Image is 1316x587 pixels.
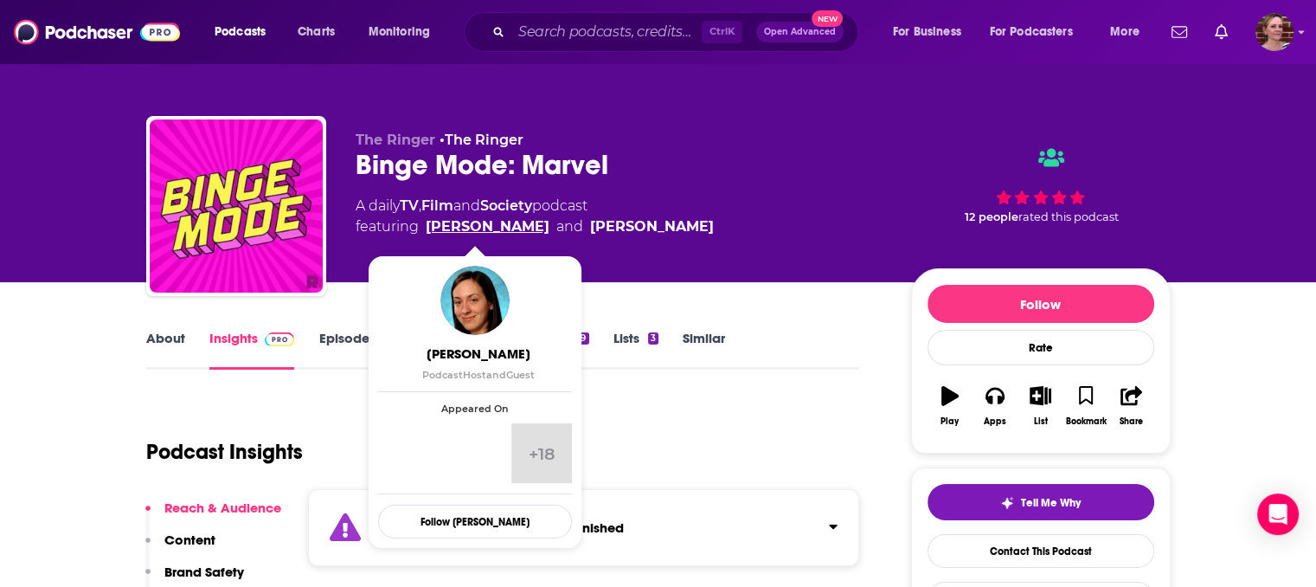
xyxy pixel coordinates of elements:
img: tell me why sparkle [1000,496,1014,510]
button: open menu [1098,18,1161,46]
a: Episodes465 [318,330,405,370]
button: Open AdvancedNew [756,22,844,42]
a: The Ringer [445,132,523,148]
img: User Profile [1255,13,1294,51]
span: Monitoring [369,20,430,44]
span: Podcasts [215,20,266,44]
p: Content [164,532,215,548]
span: and [486,369,506,381]
div: A daily podcast [356,196,714,237]
span: More [1110,20,1139,44]
img: Podchaser - Follow, Share and Rate Podcasts [14,16,180,48]
a: TV [400,197,419,214]
span: and [453,197,480,214]
span: , [419,197,421,214]
div: 3 [648,332,658,345]
section: Click to expand status details [308,489,860,566]
span: Open Advanced [764,28,836,36]
a: Mallory Rubin [426,216,549,237]
button: List [1017,375,1062,437]
span: • [440,132,523,148]
span: Appeared On [378,403,572,415]
a: Similar [683,330,725,370]
span: Ctrl K [702,21,742,43]
a: Society [480,197,532,214]
a: Show notifications dropdown [1208,17,1235,47]
span: For Podcasters [990,20,1073,44]
span: 12 people [965,210,1018,223]
button: Reach & Audience [145,500,281,532]
button: Follow [928,285,1154,323]
span: New [812,10,843,27]
button: open menu [881,18,983,46]
a: Charts [286,18,345,46]
a: About [146,330,185,370]
button: Content [145,532,215,564]
div: List [1034,416,1048,427]
div: Bookmark [1065,416,1106,427]
button: open menu [979,18,1098,46]
button: Follow [PERSON_NAME] [378,505,572,539]
input: Search podcasts, credits, & more... [511,18,702,46]
div: Rate [928,330,1154,365]
span: Charts [298,20,335,44]
span: Tell Me Why [1021,496,1081,510]
a: Contact This Podcast [928,534,1154,568]
span: featuring [356,216,714,237]
div: Play [940,416,959,427]
span: [PERSON_NAME] [382,345,575,362]
span: Podcast Host Guest [422,369,535,381]
a: Show notifications dropdown [1165,17,1194,47]
span: and [556,216,583,237]
h1: Podcast Insights [146,439,303,465]
span: The Ringer [356,132,435,148]
a: Lists3 [613,330,658,370]
div: Share [1120,416,1143,427]
div: 9 [578,332,588,345]
a: InsightsPodchaser Pro [209,330,295,370]
div: Open Intercom Messenger [1257,493,1299,535]
button: Play [928,375,973,437]
button: open menu [356,18,453,46]
button: Apps [973,375,1017,437]
div: 12 peoplerated this podcast [911,132,1171,239]
a: [PERSON_NAME]PodcastHostandGuest [382,345,575,381]
button: open menu [202,18,288,46]
span: For Business [893,20,961,44]
a: Jason Concepcion [590,216,714,237]
img: Podchaser Pro [265,332,295,346]
p: Brand Safety [164,564,244,580]
div: Apps [984,416,1006,427]
a: +18 [511,423,571,483]
button: Bookmark [1063,375,1108,437]
button: Share [1108,375,1153,437]
a: Film [421,197,453,214]
img: Binge Mode: Marvel [150,119,323,293]
span: Logged in as katharinemidas [1255,13,1294,51]
img: Mallory Rubin [440,266,510,335]
button: tell me why sparkleTell Me Why [928,484,1154,520]
p: Reach & Audience [164,500,281,516]
span: rated this podcast [1018,210,1119,223]
div: Search podcasts, credits, & more... [480,12,875,52]
button: Show profile menu [1255,13,1294,51]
